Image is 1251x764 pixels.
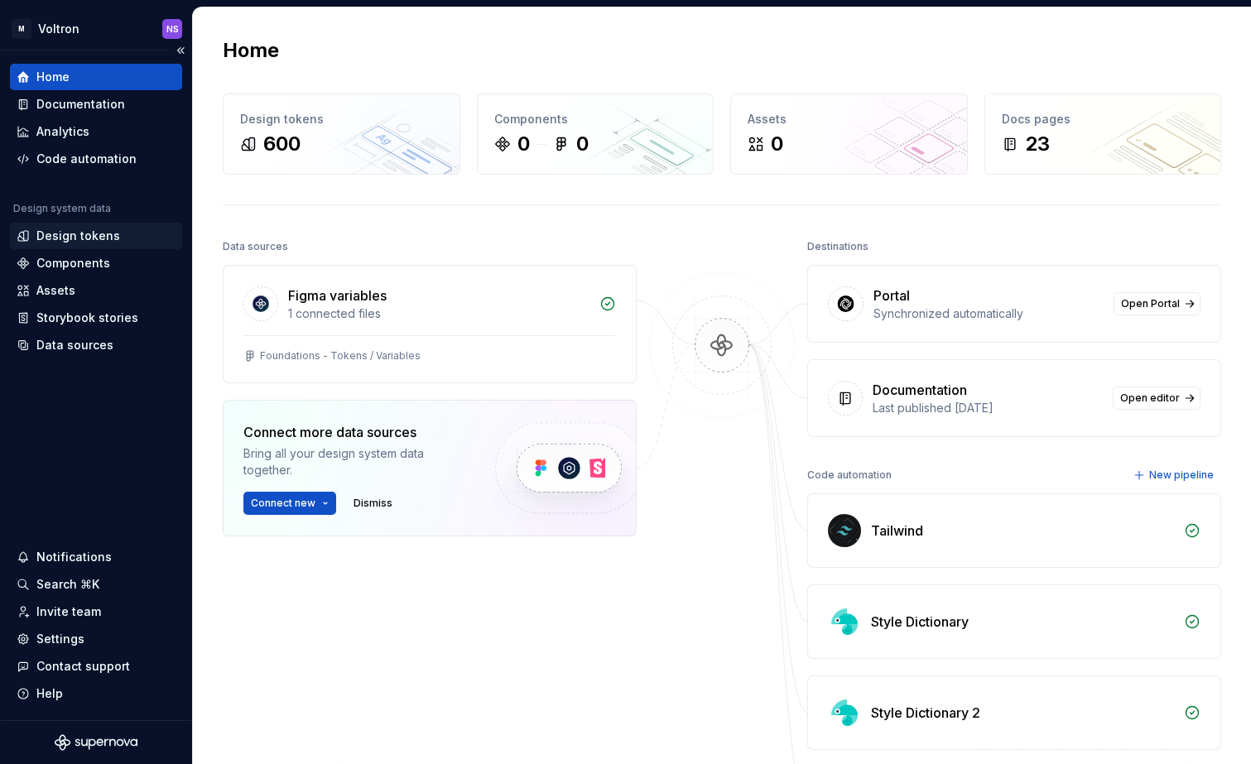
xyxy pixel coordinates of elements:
[10,118,182,145] a: Analytics
[494,111,697,127] div: Components
[10,64,182,90] a: Home
[346,492,400,515] button: Dismiss
[10,250,182,276] a: Components
[243,422,467,442] div: Connect more data sources
[36,282,75,299] div: Assets
[243,492,336,515] button: Connect new
[871,703,980,723] div: Style Dictionary 2
[36,685,63,702] div: Help
[748,111,950,127] div: Assets
[55,734,137,751] svg: Supernova Logo
[10,571,182,598] button: Search ⌘K
[10,332,182,358] a: Data sources
[223,235,288,258] div: Data sources
[36,228,120,244] div: Design tokens
[10,305,182,331] a: Storybook stories
[10,223,182,249] a: Design tokens
[169,39,192,62] button: Collapse sidebar
[260,349,421,363] div: Foundations - Tokens / Variables
[223,265,637,383] a: Figma variables1 connected filesFoundations - Tokens / Variables
[807,235,868,258] div: Destinations
[730,94,968,175] a: Assets0
[223,37,279,64] h2: Home
[1002,111,1205,127] div: Docs pages
[13,202,111,215] div: Design system data
[36,576,99,593] div: Search ⌘K
[1121,297,1180,310] span: Open Portal
[38,21,79,37] div: Voltron
[251,497,315,510] span: Connect new
[166,22,179,36] div: NS
[354,497,392,510] span: Dismiss
[10,680,182,707] button: Help
[36,69,70,85] div: Home
[36,123,89,140] div: Analytics
[36,96,125,113] div: Documentation
[36,255,110,271] div: Components
[36,603,101,620] div: Invite team
[36,337,113,353] div: Data sources
[36,549,112,565] div: Notifications
[288,305,589,322] div: 1 connected files
[873,380,967,400] div: Documentation
[576,131,589,157] div: 0
[36,310,138,326] div: Storybook stories
[10,277,182,304] a: Assets
[10,653,182,680] button: Contact support
[1149,468,1214,482] span: New pipeline
[288,286,387,305] div: Figma variables
[223,94,460,175] a: Design tokens600
[871,521,923,541] div: Tailwind
[10,598,182,625] a: Invite team
[243,445,467,478] div: Bring all your design system data together.
[10,626,182,652] a: Settings
[1114,292,1200,315] a: Open Portal
[517,131,530,157] div: 0
[807,464,892,487] div: Code automation
[36,631,84,647] div: Settings
[873,400,1103,416] div: Last published [DATE]
[10,146,182,172] a: Code automation
[263,131,301,157] div: 600
[36,658,130,675] div: Contact support
[871,612,969,632] div: Style Dictionary
[1128,464,1221,487] button: New pipeline
[10,544,182,570] button: Notifications
[984,94,1222,175] a: Docs pages23
[1120,392,1180,405] span: Open editor
[36,151,137,167] div: Code automation
[240,111,443,127] div: Design tokens
[10,91,182,118] a: Documentation
[873,286,910,305] div: Portal
[12,19,31,39] div: M
[873,305,1104,322] div: Synchronized automatically
[1025,131,1050,157] div: 23
[477,94,715,175] a: Components00
[1113,387,1200,410] a: Open editor
[771,131,783,157] div: 0
[3,11,189,46] button: MVoltronNS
